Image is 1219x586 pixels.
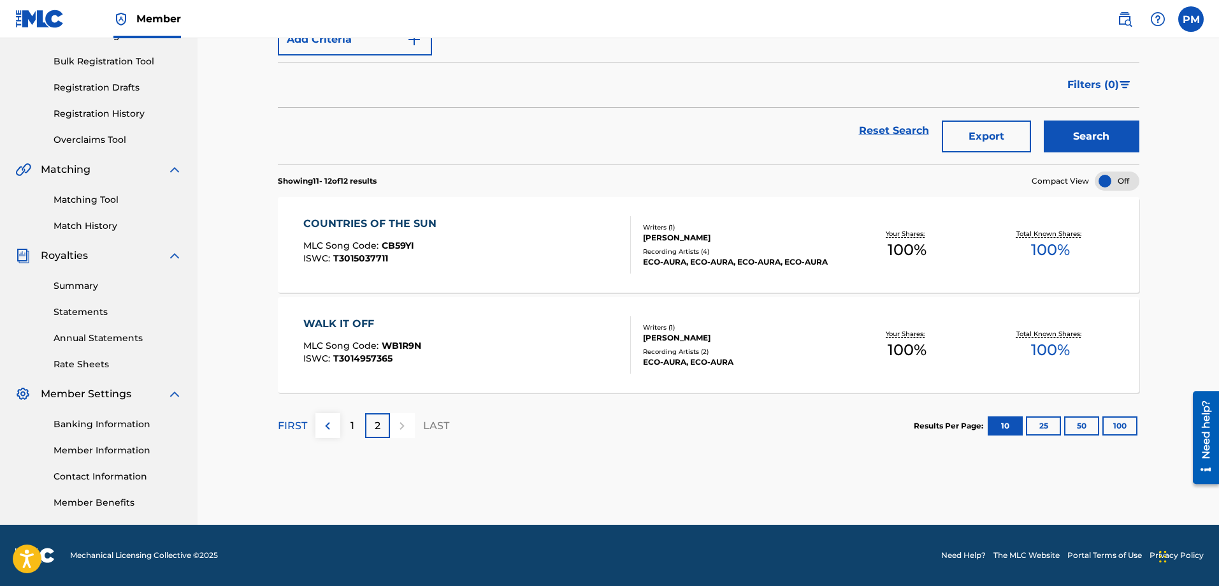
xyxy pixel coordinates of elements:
[993,550,1060,561] a: The MLC Website
[15,386,31,402] img: Member Settings
[350,418,354,434] p: 1
[1150,11,1165,27] img: help
[54,133,182,147] a: Overclaims Tool
[333,353,393,364] span: T3014957365
[278,24,432,55] button: Add Criteria
[113,11,129,27] img: Top Rightsholder
[1117,11,1132,27] img: search
[70,550,218,561] span: Mechanical Licensing Collective © 2025
[1064,416,1099,436] button: 50
[1112,6,1137,32] a: Public Search
[643,347,835,356] div: Recording Artists ( 2 )
[382,240,414,251] span: CB59YI
[167,248,182,263] img: expand
[643,232,835,244] div: [PERSON_NAME]
[1026,416,1061,436] button: 25
[303,216,443,231] div: COUNTRIES OF THE SUN
[886,329,928,339] p: Your Shares:
[1031,238,1070,261] span: 100 %
[333,253,388,264] span: T3015037711
[54,305,182,319] a: Statements
[54,358,182,371] a: Rate Sheets
[15,162,31,177] img: Matching
[1183,386,1219,489] iframe: Resource Center
[888,238,927,261] span: 100 %
[54,444,182,457] a: Member Information
[54,81,182,94] a: Registration Drafts
[1159,538,1167,576] div: Drag
[15,10,64,28] img: MLC Logo
[167,162,182,177] img: expand
[15,248,31,263] img: Royalties
[278,297,1139,393] a: WALK IT OFFMLC Song Code:WB1R9NISWC:T3014957365Writers (1)[PERSON_NAME]Recording Artists (2)ECO-A...
[1178,6,1204,32] div: User Menu
[423,418,449,434] p: LAST
[1016,329,1085,339] p: Total Known Shares:
[643,356,835,368] div: ECO-AURA, ECO-AURA
[54,496,182,509] a: Member Benefits
[54,418,182,431] a: Banking Information
[15,548,55,563] img: logo
[382,340,421,351] span: WB1R9N
[886,229,928,238] p: Your Shares:
[303,353,333,364] span: ISWC :
[941,550,986,561] a: Need Help?
[643,223,835,232] div: Writers ( 1 )
[54,332,182,345] a: Annual Statements
[1060,69,1139,101] button: Filters (0)
[136,11,181,26] span: Member
[54,279,182,293] a: Summary
[988,416,1023,436] button: 10
[853,117,935,145] a: Reset Search
[643,332,835,344] div: [PERSON_NAME]
[1120,81,1130,89] img: filter
[278,197,1139,293] a: COUNTRIES OF THE SUNMLC Song Code:CB59YIISWC:T3015037711Writers (1)[PERSON_NAME]Recording Artists...
[407,32,422,47] img: 9d2ae6d4665cec9f34b9.svg
[54,107,182,121] a: Registration History
[942,121,1031,152] button: Export
[1032,175,1089,187] span: Compact View
[1044,121,1139,152] button: Search
[643,323,835,332] div: Writers ( 1 )
[1067,550,1142,561] a: Portal Terms of Use
[54,219,182,233] a: Match History
[167,386,182,402] img: expand
[303,316,421,332] div: WALK IT OFF
[1102,416,1137,436] button: 100
[888,339,927,362] span: 100 %
[643,256,835,268] div: ECO-AURA, ECO-AURA, ECO-AURA, ECO-AURA
[303,340,382,351] span: MLC Song Code :
[278,175,377,187] p: Showing 11 - 12 of 12 results
[54,470,182,483] a: Contact Information
[1067,77,1119,92] span: Filters ( 0 )
[1150,550,1204,561] a: Privacy Policy
[278,418,307,434] p: FIRST
[914,420,986,432] p: Results Per Page:
[643,247,835,256] div: Recording Artists ( 4 )
[41,248,88,263] span: Royalties
[1145,6,1171,32] div: Help
[303,253,333,264] span: ISWC :
[41,386,131,402] span: Member Settings
[41,162,90,177] span: Matching
[1016,229,1085,238] p: Total Known Shares:
[1155,525,1219,586] iframe: Chat Widget
[303,240,382,251] span: MLC Song Code :
[54,193,182,207] a: Matching Tool
[54,55,182,68] a: Bulk Registration Tool
[320,418,335,434] img: left
[375,418,380,434] p: 2
[1031,339,1070,362] span: 100 %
